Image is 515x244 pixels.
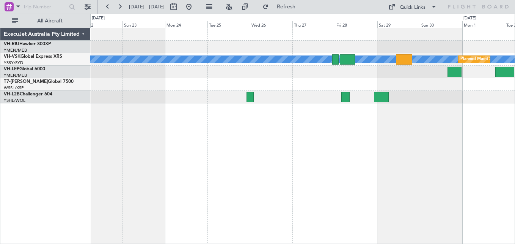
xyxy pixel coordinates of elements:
[4,73,27,78] a: YMEN/MEB
[270,4,302,10] span: Refresh
[4,92,20,97] span: VH-L2B
[8,15,82,27] button: All Aircraft
[4,79,48,84] span: T7-[PERSON_NAME]
[462,21,505,28] div: Mon 1
[23,1,67,13] input: Trip Number
[4,67,19,71] span: VH-LEP
[4,85,24,91] a: WSSL/XSP
[4,79,74,84] a: T7-[PERSON_NAME]Global 7500
[207,21,250,28] div: Tue 25
[292,21,335,28] div: Thu 27
[20,18,80,24] span: All Aircraft
[129,3,165,10] span: [DATE] - [DATE]
[4,67,45,71] a: VH-LEPGlobal 6000
[250,21,292,28] div: Wed 26
[463,15,476,22] div: [DATE]
[4,54,20,59] span: VH-VSK
[4,98,25,103] a: YSHL/WOL
[165,21,207,28] div: Mon 24
[377,21,420,28] div: Sat 29
[4,48,27,53] a: YMEN/MEB
[4,60,23,66] a: YSSY/SYD
[80,21,122,28] div: Sat 22
[259,1,305,13] button: Refresh
[4,42,19,46] span: VH-RIU
[122,21,165,28] div: Sun 23
[335,21,377,28] div: Fri 28
[420,21,462,28] div: Sun 30
[4,92,52,97] a: VH-L2BChallenger 604
[4,54,62,59] a: VH-VSKGlobal Express XRS
[385,1,441,13] button: Quick Links
[400,4,426,11] div: Quick Links
[92,15,105,22] div: [DATE]
[4,42,51,46] a: VH-RIUHawker 800XP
